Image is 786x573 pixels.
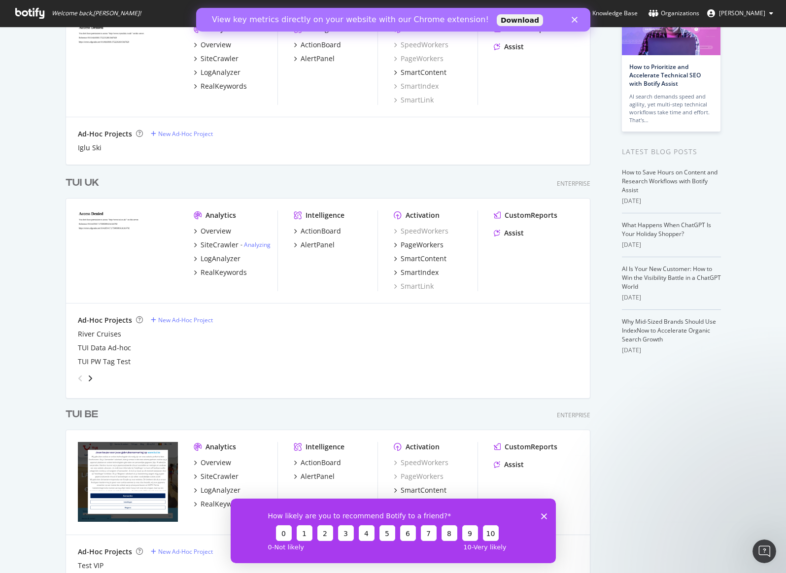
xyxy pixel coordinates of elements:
div: SmartContent [401,67,446,77]
div: AlertPanel [301,472,335,481]
div: Ad-Hoc Projects [78,315,132,325]
div: ActionBoard [301,226,341,236]
div: Ad-Hoc Projects [78,129,132,139]
a: How to Save Hours on Content and Research Workflows with Botify Assist [622,168,718,194]
a: Assist [494,42,524,52]
iframe: Intercom live chat banner [196,8,590,32]
a: TUI UK [66,176,103,190]
div: - [240,240,271,249]
a: New Ad-Hoc Project [151,547,213,556]
a: ActionBoard [294,458,341,468]
div: RealKeywords [201,499,247,509]
div: AI search demands speed and agility, yet multi-step technical workflows take time and effort. Tha... [629,93,713,124]
div: New Ad-Hoc Project [158,130,213,138]
a: SiteCrawler [194,472,239,481]
a: SmartIndex [394,81,439,91]
a: LogAnalyzer [194,485,240,495]
div: ActionBoard [301,458,341,468]
a: AlertPanel [294,54,335,64]
a: SmartLink [394,95,434,105]
a: SmartContent [394,67,446,77]
div: Assist [504,42,524,52]
img: How to Prioritize and Accelerate Technical SEO with Botify Assist [622,3,720,55]
img: tui.be [78,442,178,522]
div: River Cruises [78,329,121,339]
a: TUI PW Tag Test [78,357,131,367]
a: What Happens When ChatGPT Is Your Holiday Shopper? [622,221,711,238]
a: Overview [194,40,231,50]
div: LogAnalyzer [201,254,240,264]
div: SpeedWorkers [394,458,448,468]
div: Analytics [205,210,236,220]
a: SpeedWorkers [394,226,448,236]
a: PageWorkers [394,240,444,250]
div: Organizations [649,8,699,18]
div: Overview [201,226,231,236]
a: Overview [194,458,231,468]
a: SiteCrawler- Analyzing [194,240,271,250]
div: Knowledge Base [580,8,638,18]
div: [DATE] [622,346,721,355]
iframe: Intercom live chat [752,539,776,563]
div: Activation [406,442,440,452]
div: AlertPanel [301,54,335,64]
div: Test VIP [78,561,103,571]
div: Assist [504,228,524,238]
div: SmartLink [394,281,434,291]
div: Analytics [205,442,236,452]
img: crystalski.co.uk [78,24,178,104]
a: Analyzing [244,240,271,249]
span: Christopher Tucker [719,9,765,17]
div: CustomReports [505,442,557,452]
div: PageWorkers [401,240,444,250]
a: CustomReports [494,210,557,220]
a: RealKeywords [194,268,247,277]
div: Intelligence [306,210,344,220]
div: LogAnalyzer [201,485,240,495]
a: SpeedWorkers [394,40,448,50]
div: Assist [504,460,524,470]
div: CustomReports [505,210,557,220]
a: New Ad-Hoc Project [151,130,213,138]
div: Intelligence [306,442,344,452]
div: [DATE] [622,197,721,205]
a: SmartIndex [394,268,439,277]
a: LogAnalyzer [194,67,240,77]
div: AlertPanel [301,240,335,250]
a: PageWorkers [394,472,444,481]
iframe: Survey from Botify [231,499,556,563]
a: LogAnalyzer [194,254,240,264]
div: Overview [201,458,231,468]
div: angle-left [74,371,87,386]
a: Overview [194,226,231,236]
div: LogAnalyzer [201,67,240,77]
a: SmartContent [394,254,446,264]
div: SmartContent [401,254,446,264]
div: Iglu Ski [78,143,102,153]
a: AI Is Your New Customer: How to Win the Visibility Battle in a ChatGPT World [622,265,721,291]
a: TUI BE [66,407,102,422]
div: angle-right [87,373,94,383]
div: PageWorkers [394,54,444,64]
a: How to Prioritize and Accelerate Technical SEO with Botify Assist [629,63,701,88]
a: RealKeywords [194,81,247,91]
div: SiteCrawler [201,472,239,481]
div: SmartIndex [401,268,439,277]
div: [DATE] [622,293,721,302]
div: RealKeywords [201,81,247,91]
